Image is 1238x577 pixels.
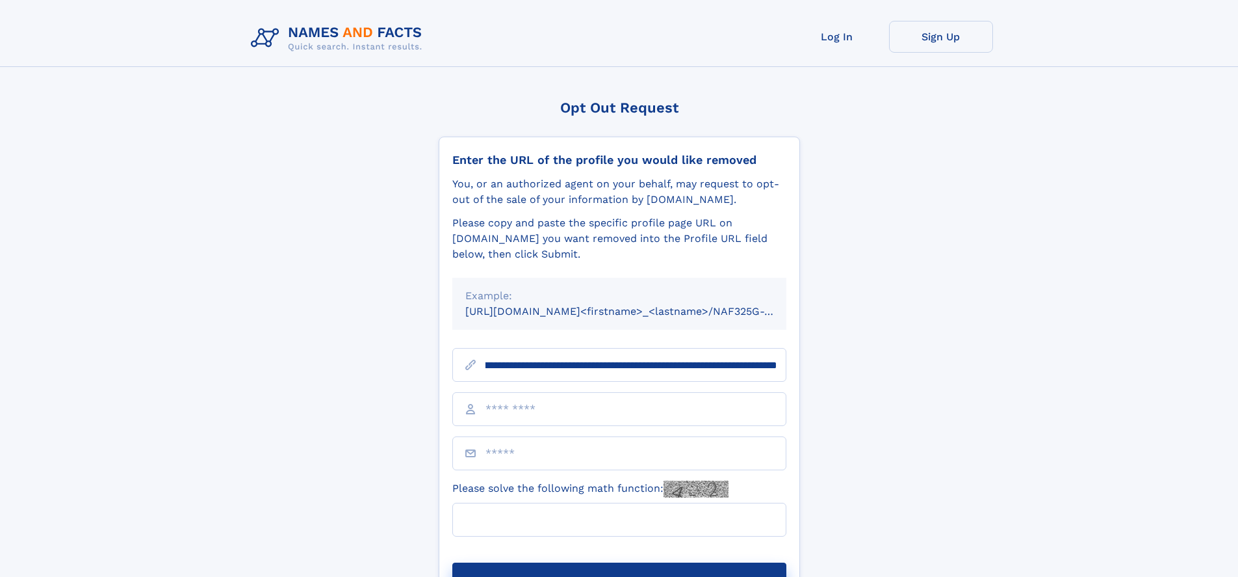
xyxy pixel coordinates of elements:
[465,288,773,304] div: Example:
[889,21,993,53] a: Sign Up
[465,305,811,317] small: [URL][DOMAIN_NAME]<firstname>_<lastname>/NAF325G-xxxxxxxx
[246,21,433,56] img: Logo Names and Facts
[452,153,786,167] div: Enter the URL of the profile you would like removed
[439,100,800,116] div: Opt Out Request
[452,481,729,498] label: Please solve the following math function:
[452,215,786,262] div: Please copy and paste the specific profile page URL on [DOMAIN_NAME] you want removed into the Pr...
[452,176,786,208] div: You, or an authorized agent on your behalf, may request to opt-out of the sale of your informatio...
[785,21,889,53] a: Log In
